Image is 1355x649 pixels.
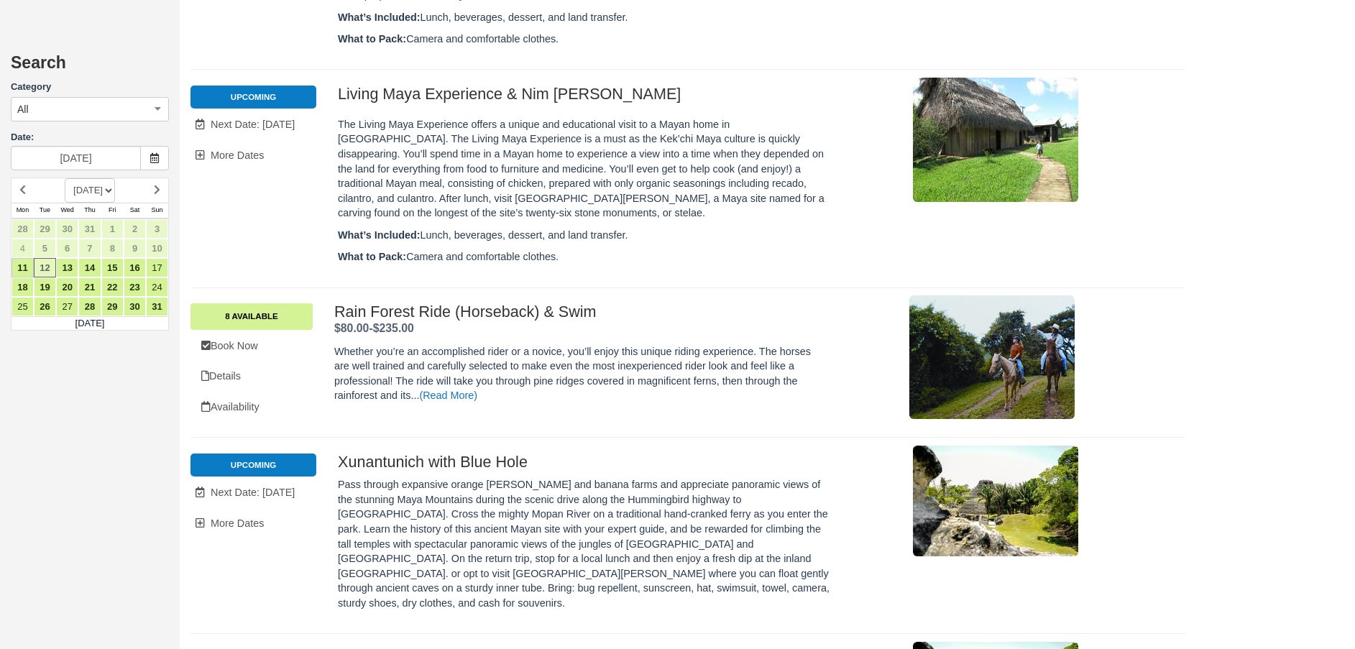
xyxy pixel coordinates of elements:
th: Thu [78,203,101,218]
p: Whether you’re an accomplished rider or a novice, you’ll enjoy this unique riding experience. The... [334,344,828,403]
a: Next Date: [DATE] [190,110,316,139]
a: 10 [146,239,168,258]
a: 31 [146,297,168,316]
strong: What’s Included: [338,11,421,23]
a: 20 [56,277,78,297]
th: Mon [12,203,34,218]
strong: Price: $80 - $235 [334,322,414,334]
a: 7 [78,239,101,258]
img: M111-1 [913,446,1078,556]
a: Next Date: [DATE] [190,478,316,507]
a: 12 [34,258,56,277]
a: 2 [124,219,146,239]
button: All [11,97,169,121]
a: 18 [12,277,34,297]
img: M48-1 [913,78,1078,202]
span: More Dates [211,517,264,529]
a: 30 [124,297,146,316]
td: [DATE] [12,316,169,331]
th: Tue [34,203,56,218]
a: 8 [101,239,124,258]
label: Date: [11,131,169,144]
th: Sat [124,203,146,218]
span: - [334,322,414,334]
a: Details [190,362,313,391]
a: 15 [101,258,124,277]
label: Category [11,80,169,94]
img: M39-1 [909,295,1075,419]
a: 29 [34,219,56,239]
p: Lunch, beverages, dessert, and land transfer. [338,228,832,243]
a: Availability [190,392,313,422]
span: Next Date: [DATE] [211,119,295,130]
a: 3 [146,219,168,239]
p: Lunch, beverages, dessert, and land transfer. [338,10,832,25]
span: All [17,102,29,116]
a: 14 [78,258,101,277]
span: $235.00 [373,322,414,334]
a: 5 [34,239,56,258]
h2: Rain Forest Ride (Horseback) & Swim [334,303,828,321]
a: 29 [101,297,124,316]
a: 22 [101,277,124,297]
a: 26 [34,297,56,316]
strong: What to Pack: [338,33,406,45]
p: Camera and comfortable clothes. [338,32,832,47]
a: 31 [78,219,101,239]
a: 6 [56,239,78,258]
span: More Dates [211,149,264,161]
a: 16 [124,258,146,277]
th: Fri [101,203,124,218]
a: 24 [146,277,168,297]
span: Next Date: [DATE] [211,487,295,498]
a: 8 Available [190,303,313,329]
a: 25 [12,297,34,316]
a: 21 [78,277,101,297]
strong: What’s Included: [338,229,421,241]
a: 27 [56,297,78,316]
h2: Search [11,54,169,80]
a: 11 [12,258,34,277]
th: Sun [146,203,168,218]
p: Pass through expansive orange [PERSON_NAME] and banana farms and appreciate panoramic views of th... [338,477,832,610]
a: Book Now [190,331,313,361]
a: 28 [78,297,101,316]
a: 17 [146,258,168,277]
li: Upcoming [190,454,316,477]
p: The Living Maya Experience offers a unique and educational visit to a Mayan home in [GEOGRAPHIC_D... [338,117,832,221]
a: 30 [56,219,78,239]
a: 13 [56,258,78,277]
h2: Living Maya Experience & Nim [PERSON_NAME] [338,86,832,103]
h2: Xunantunich with Blue Hole [338,454,832,471]
a: 28 [12,219,34,239]
th: Wed [56,203,78,218]
a: 23 [124,277,146,297]
a: (Read More) [419,390,477,401]
a: 9 [124,239,146,258]
a: 19 [34,277,56,297]
a: 4 [12,239,34,258]
li: Upcoming [190,86,316,109]
strong: What to Pack: [338,251,406,262]
a: 1 [101,219,124,239]
p: Camera and comfortable clothes. [338,249,832,264]
span: $80.00 [334,322,369,334]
